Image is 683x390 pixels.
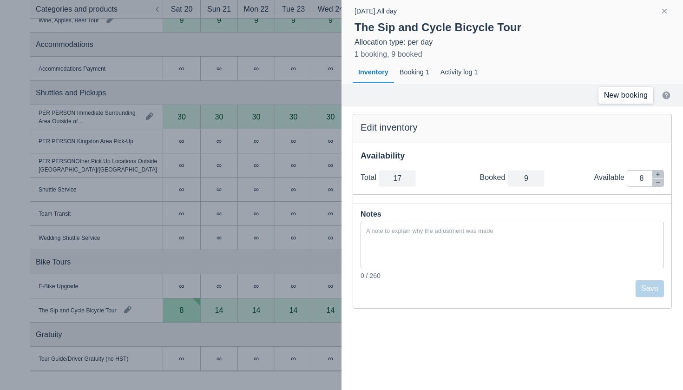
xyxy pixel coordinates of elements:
[480,173,508,182] div: Booked
[598,87,653,104] a: New booking
[355,6,397,17] div: [DATE] , All day
[361,151,664,161] div: Availability
[361,208,664,221] div: Notes
[361,122,664,133] div: Edit inventory
[353,62,394,83] div: Inventory
[394,62,435,83] div: Booking 1
[355,38,670,47] div: Allocation type: per day
[361,271,664,280] div: 0 / 260
[435,62,484,83] div: Activity log 1
[355,49,422,60] div: 1 booking, 9 booked
[594,173,627,182] div: Available
[361,173,379,182] div: Total
[355,21,521,33] strong: The Sip and Cycle Bicycle Tour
